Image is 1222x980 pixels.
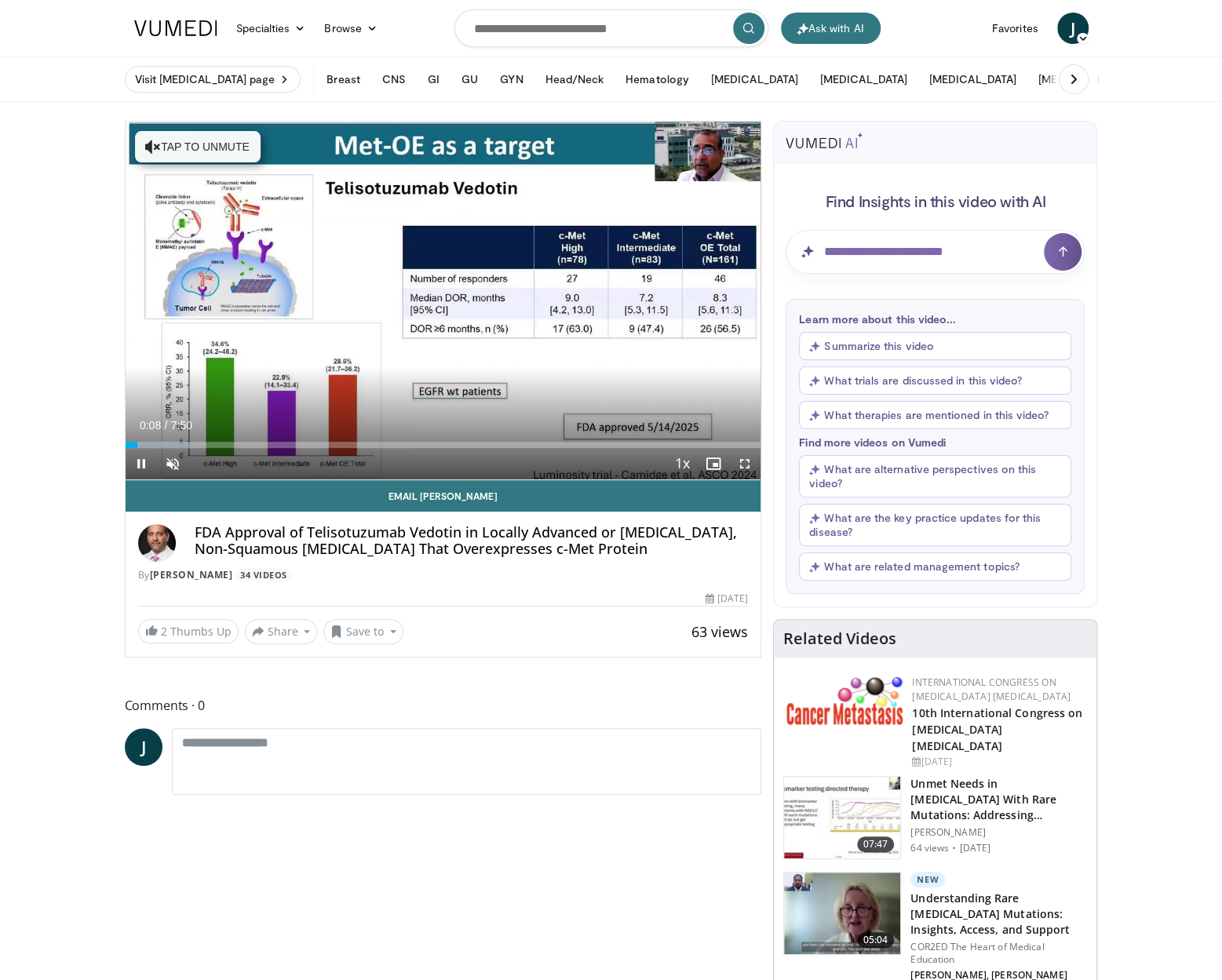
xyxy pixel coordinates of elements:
[729,448,761,479] button: Fullscreen
[616,64,699,95] button: Hematology
[799,312,1071,326] p: Learn more about this video...
[126,442,761,448] div: Progress Bar
[125,695,762,716] span: Comments 0
[418,64,449,95] button: GI
[454,9,768,47] input: Search topics, interventions
[138,568,749,582] div: By
[784,777,900,858] img: ff715e47-9aa9-4b9a-ba35-17b94e920258.150x105_q85_crop-smart_upscale.jpg
[171,419,192,432] span: 7:50
[706,592,748,606] div: [DATE]
[235,568,293,581] a: 34 Videos
[138,524,176,562] img: Avatar
[910,776,1087,823] h3: Unmet Needs in [MEDICAL_DATA] With Rare Mutations: Addressing Treatment Gaps …
[783,629,896,648] h4: Related Videos
[857,932,895,948] span: 05:04
[157,448,188,479] button: Unmute
[920,64,1026,95] button: [MEDICAL_DATA]
[161,624,167,639] span: 2
[126,448,157,479] button: Pause
[702,64,808,95] button: [MEDICAL_DATA]
[799,552,1071,581] button: What are related management topics?
[912,705,1082,753] a: 10th International Congress on [MEDICAL_DATA] [MEDICAL_DATA]
[138,619,239,643] a: 2 Thumbs Up
[323,619,403,644] button: Save to
[150,568,233,581] a: [PERSON_NAME]
[126,480,761,512] a: Email [PERSON_NAME]
[799,435,1071,449] p: Find more videos on Vumedi
[245,619,318,644] button: Share
[910,891,1087,938] h3: Understanding Rare [MEDICAL_DATA] Mutations: Insights, Access, and Support
[535,64,613,95] button: Head/Neck
[165,419,168,432] span: /
[135,131,261,162] button: Tap to unmute
[784,873,900,954] img: d858a864-86ee-4c48-8bfc-2b9d0187f85f.150x105_q85_crop-smart_upscale.jpg
[452,64,487,95] button: GU
[691,622,748,641] span: 63 views
[315,13,387,44] a: Browse
[910,872,945,887] p: New
[786,230,1085,274] input: Question for AI
[227,13,316,44] a: Specialties
[910,826,1087,839] p: [PERSON_NAME]
[799,455,1071,497] button: What are alternative perspectives on this video?
[811,64,917,95] button: [MEDICAL_DATA]
[125,66,301,93] a: Visit [MEDICAL_DATA] page
[781,13,881,44] button: Ask with AI
[317,64,369,95] button: Breast
[491,64,532,95] button: GYN
[959,842,990,854] p: [DATE]
[983,13,1048,44] a: Favorites
[786,676,904,725] img: 6ff8bc22-9509-4454-a4f8-ac79dd3b8976.png.150x105_q85_autocrop_double_scale_upscale_version-0.2.png
[195,524,749,558] h4: FDA Approval of Telisotuzumab Vedotin in Locally Advanced or [MEDICAL_DATA], Non-Squamous [MEDICA...
[857,836,895,852] span: 07:47
[140,419,161,432] span: 0:08
[373,64,415,95] button: CNS
[698,448,729,479] button: Enable picture-in-picture mode
[1057,13,1089,44] a: J
[783,776,1087,859] a: 07:47 Unmet Needs in [MEDICAL_DATA] With Rare Mutations: Addressing Treatment Gaps … [PERSON_NAME...
[786,191,1085,211] h4: Find Insights in this video with AI
[1029,64,1135,95] button: [MEDICAL_DATA]
[134,20,217,36] img: VuMedi Logo
[952,842,956,854] div: ·
[910,941,1087,966] p: COR2ED The Heart of Medical Education
[799,504,1071,546] button: What are the key practice updates for this disease?
[799,366,1071,395] button: What trials are discussed in this video?
[126,122,761,480] video-js: Video Player
[912,755,1084,769] div: [DATE]
[910,842,949,854] p: 64 views
[799,401,1071,429] button: What therapies are mentioned in this video?
[912,676,1071,703] a: International Congress on [MEDICAL_DATA] [MEDICAL_DATA]
[786,133,863,148] img: vumedi-ai-logo.svg
[666,448,698,479] button: Playback Rate
[799,332,1071,360] button: Summarize this video
[125,728,162,766] a: J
